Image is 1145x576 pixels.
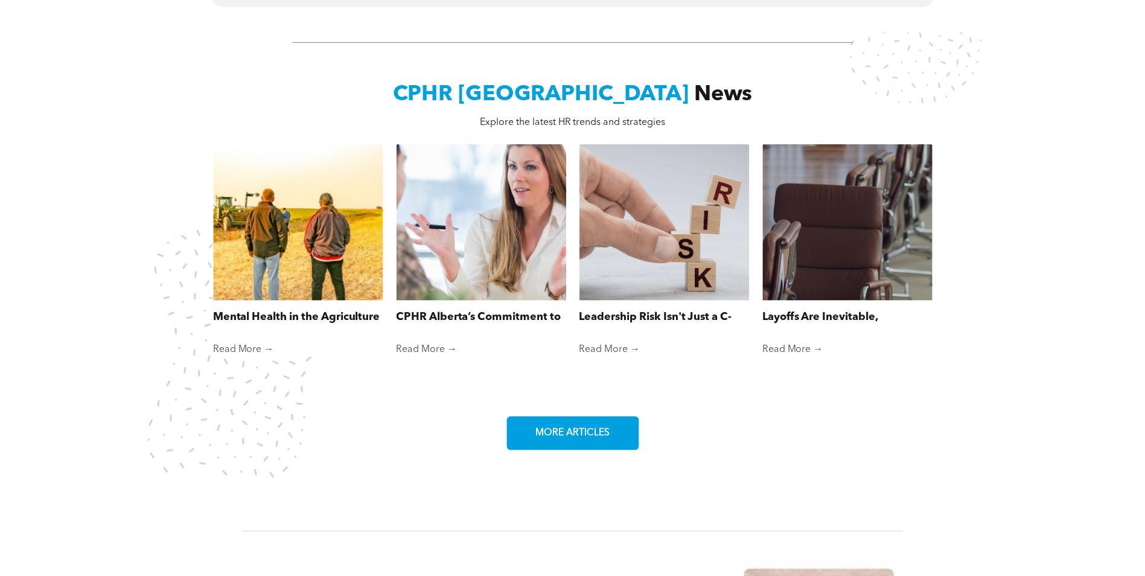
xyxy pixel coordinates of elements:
[579,344,748,356] a: Read More →
[213,344,383,356] a: Read More →
[393,84,689,106] span: CPHR [GEOGRAPHIC_DATA]
[506,416,639,450] a: MORE ARTICLES
[762,309,932,325] a: Layoffs Are Inevitable, Abandoning People Isn’t
[694,84,752,106] span: News
[213,309,383,325] a: Mental Health in the Agriculture Industry
[531,421,613,445] span: MORE ARTICLES
[396,309,566,325] a: CPHR Alberta’s Commitment to Supporting Reservists
[762,344,932,356] a: Read More →
[396,344,566,356] a: Read More →
[579,309,748,325] a: Leadership Risk Isn't Just a C-Suite Concern
[480,118,665,127] span: Explore the latest HR trends and strategies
